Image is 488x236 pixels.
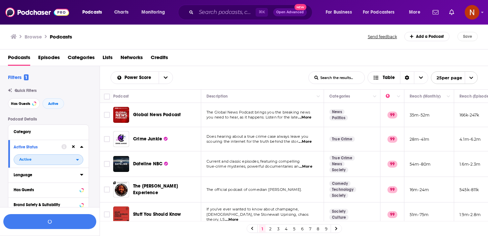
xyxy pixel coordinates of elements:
[206,110,310,115] span: The Global News Podcast brings you the breaking news
[124,75,153,80] span: Power Score
[273,8,307,16] button: Open AdvancedNew
[113,107,129,123] img: Global News Podcast
[159,72,173,84] button: open menu
[259,225,266,233] a: 1
[404,7,429,18] button: open menu
[447,7,457,18] a: Show notifications dropdown
[50,34,72,40] a: Podcasts
[383,75,395,80] span: Table
[430,7,441,18] a: Show notifications dropdown
[14,173,76,177] div: Language
[359,7,404,18] button: open menu
[133,136,162,142] span: Crime Junkie
[113,182,129,197] img: The Joe Rogan Experience
[387,112,397,118] p: 99
[14,154,83,165] h2: filter dropdown
[104,211,110,217] span: Toggle select row
[48,102,58,106] span: Active
[206,115,298,119] span: you need to hear, as it happens. Listen for the late
[298,115,311,120] span: ...More
[459,112,479,118] p: 166k-247k
[206,212,308,222] span: [DEMOGRAPHIC_DATA], the Stonewall Uprising, chaos theory, LS
[386,92,395,100] div: Power Score
[113,92,129,100] div: Podcast
[445,93,452,101] button: Column Actions
[465,5,479,20] img: User Profile
[14,129,79,134] div: Category
[329,136,355,142] a: True Crime
[276,11,304,14] span: Open Advanced
[329,209,348,214] a: Society
[267,225,274,233] a: 2
[196,7,256,18] input: Search podcasts, credits, & more...
[114,8,128,17] span: Charts
[329,181,351,186] a: Comedy
[404,32,450,41] a: Add a Podcast
[206,139,298,144] span: scouring the internet for the truth behind the stor
[14,143,61,151] button: Active Status
[275,225,282,233] a: 3
[133,211,181,218] a: Stuff You Should Know
[294,4,306,10] span: New
[8,52,30,66] a: Podcasts
[321,7,360,18] button: open menu
[14,145,57,149] div: Active Status
[256,8,268,17] span: ⌘ K
[111,75,159,80] button: open menu
[329,92,350,100] div: Categories
[329,187,356,192] a: Technology
[395,93,403,101] button: Column Actions
[459,161,481,167] p: 1.6m-2.3m
[400,72,414,84] div: Sort Direction
[42,98,64,109] button: Active
[363,8,395,17] span: For Podcasters
[38,52,60,66] a: Episodes
[113,206,129,222] img: Stuff You Should Know
[291,225,297,233] a: 5
[8,74,29,80] h2: Filters
[121,52,143,66] a: Networks
[103,52,113,66] a: Lists
[206,207,298,211] span: If you've ever wanted to know about champagne,
[410,187,429,193] p: 16m-24m
[110,7,132,18] a: Charts
[367,71,428,84] button: Choose View
[11,102,30,106] span: Has Guests
[133,136,168,142] a: Crime Junkie
[459,212,481,217] p: 1.9m-2.8m
[104,136,110,142] span: Toggle select row
[111,71,173,84] h2: Choose List sort
[387,211,397,218] p: 99
[323,225,329,233] a: 9
[133,211,181,217] span: Stuff You Should Know
[206,159,300,164] span: Current and classic episodes, featuring compelling
[329,161,345,167] a: News
[133,112,181,118] a: Global News Podcast
[104,187,110,193] span: Toggle select row
[19,158,32,161] span: Active
[14,202,78,207] div: Brand Safety & Suitability
[410,136,429,142] p: 28m-41m
[465,5,479,20] span: Logged in as AdelNBM
[410,212,429,217] p: 51m-75m
[14,200,83,209] button: Brand Safety & Suitability
[14,171,80,179] button: Language
[410,112,430,118] p: 35m-52m
[141,8,165,17] span: Monitoring
[459,136,481,142] p: 4.1m-6.2m
[329,109,345,115] a: News
[151,52,168,66] a: Credits
[326,8,352,17] span: For Business
[329,167,348,173] a: Society
[5,6,69,19] a: Podchaser - Follow, Share and Rate Podcasts
[133,161,168,167] a: Dateline NBC
[113,156,129,172] img: Dateline NBC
